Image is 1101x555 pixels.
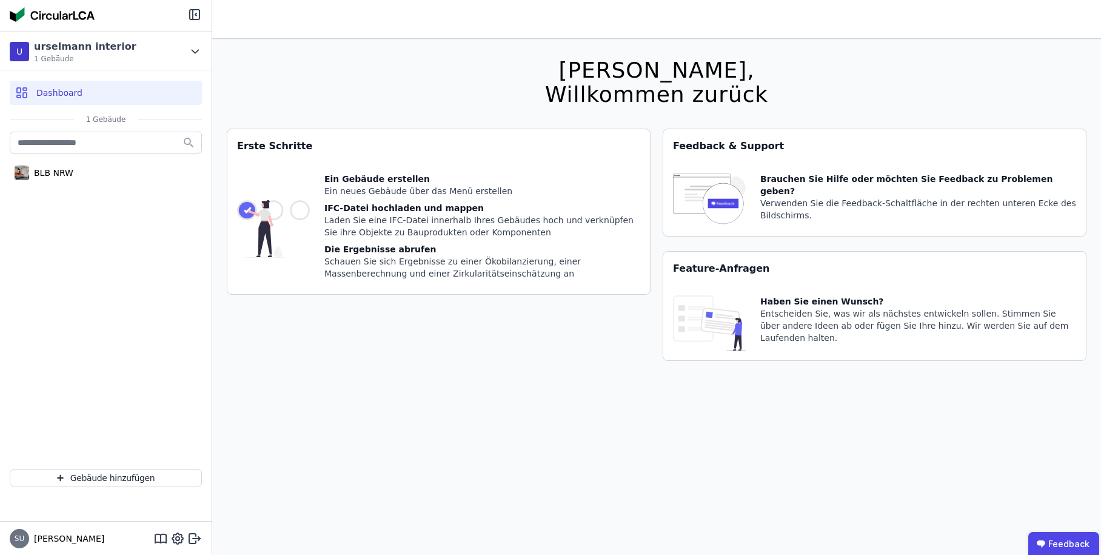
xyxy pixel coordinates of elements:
div: Laden Sie eine IFC-Datei innerhalb Ihres Gebäudes hoch und verknüpfen Sie ihre Objekte zu Bauprod... [324,214,640,238]
img: feature_request_tile-UiXE1qGU.svg [673,295,746,351]
div: BLB NRW [29,167,73,179]
div: Schauen Sie sich Ergebnisse zu einer Ökobilanzierung, einer Massenberechnung und einer Zirkularit... [324,255,640,280]
img: feedback-icon-HCTs5lye.svg [673,173,746,226]
span: Dashboard [36,87,82,99]
div: Brauchen Sie Hilfe oder möchten Sie Feedback zu Problemen geben? [760,173,1076,197]
div: Feature-Anfragen [663,252,1086,286]
div: Ein neues Gebäude über das Menü erstellen [324,185,640,197]
div: Haben Sie einen Wunsch? [760,295,1076,308]
div: Willkommen zurück [545,82,768,107]
div: urselmann interior [34,39,136,54]
button: Gebäude hinzufügen [10,469,202,486]
img: Concular [10,7,95,22]
span: 1 Gebäude [34,54,136,64]
div: [PERSON_NAME], [545,58,768,82]
div: Feedback & Support [663,129,1086,163]
div: Erste Schritte [227,129,650,163]
div: IFC-Datei hochladen und mappen [324,202,640,214]
span: SU [15,535,24,542]
img: getting_started_tile-DrF_GRSv.svg [237,173,310,284]
div: Die Ergebnisse abrufen [324,243,640,255]
span: 1 Gebäude [74,115,138,124]
div: Ein Gebäude erstellen [324,173,640,185]
span: [PERSON_NAME] [29,533,104,545]
div: Entscheiden Sie, was wir als nächstes entwickeln sollen. Stimmen Sie über andere Ideen ab oder fü... [760,308,1076,344]
div: Verwenden Sie die Feedback-Schaltfläche in der rechten unteren Ecke des Bildschirms. [760,197,1076,221]
img: BLB NRW [15,163,29,183]
div: U [10,42,29,61]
